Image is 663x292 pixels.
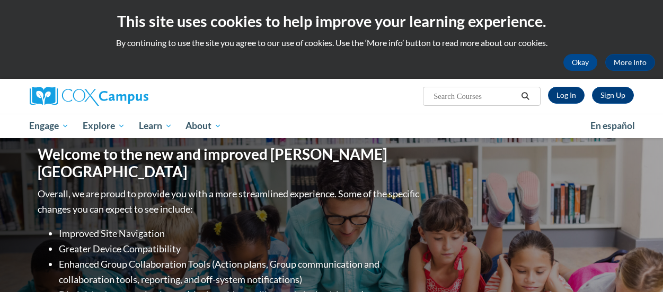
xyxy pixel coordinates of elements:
span: Explore [83,120,125,132]
div: Main menu [22,114,642,138]
img: Cox Campus [30,87,148,106]
a: About [179,114,228,138]
span: En español [590,120,635,131]
span: Engage [29,120,69,132]
span: Learn [139,120,172,132]
h1: Welcome to the new and improved [PERSON_NAME][GEOGRAPHIC_DATA] [38,145,422,181]
h2: This site uses cookies to help improve your learning experience. [8,11,655,32]
a: En español [584,115,642,137]
li: Improved Site Navigation [59,226,422,241]
li: Enhanced Group Collaboration Tools (Action plans, Group communication and collaboration tools, re... [59,257,422,287]
a: More Info [605,54,655,71]
a: Learn [132,114,179,138]
li: Greater Device Compatibility [59,241,422,257]
a: Explore [76,114,132,138]
p: By continuing to use the site you agree to our use of cookies. Use the ‘More info’ button to read... [8,37,655,49]
a: Register [592,87,634,104]
button: Okay [563,54,597,71]
i:  [520,93,530,101]
a: Log In [548,87,585,104]
p: Overall, we are proud to provide you with a more streamlined experience. Some of the specific cha... [38,186,422,217]
a: Cox Campus [30,87,220,106]
a: Engage [23,114,76,138]
input: Search Courses [432,90,517,103]
span: About [185,120,222,132]
button: Search [517,90,533,103]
